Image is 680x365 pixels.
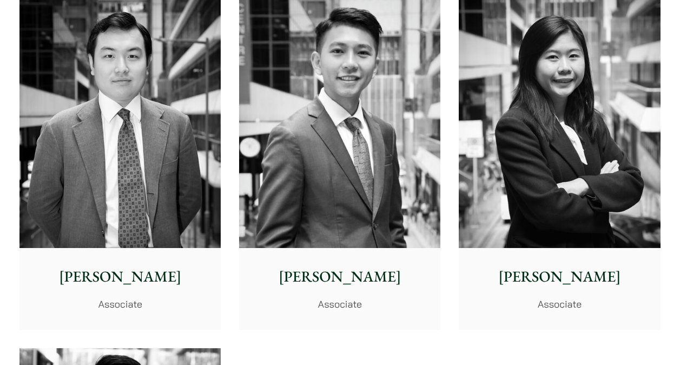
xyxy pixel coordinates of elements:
p: [PERSON_NAME] [467,265,651,288]
p: Associate [467,297,651,311]
p: [PERSON_NAME] [28,265,212,288]
p: Associate [248,297,432,311]
p: Associate [28,297,212,311]
p: [PERSON_NAME] [248,265,432,288]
